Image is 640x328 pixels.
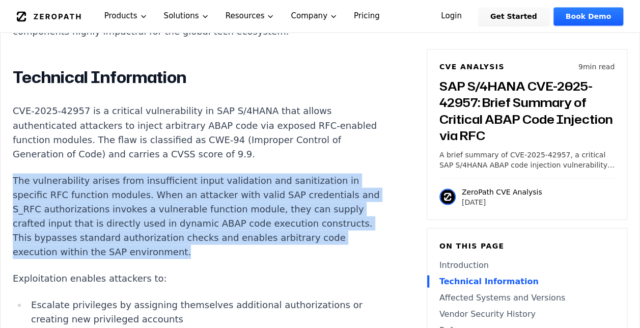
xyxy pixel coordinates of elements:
a: Introduction [439,259,615,271]
p: 9 min read [578,62,615,72]
a: Get Started [478,7,549,25]
p: A brief summary of CVE-2025-42957, a critical SAP S/4HANA ABAP code injection vulnerability via R... [439,149,615,170]
p: ZeroPath CVE Analysis [462,186,542,197]
p: Exploitation enables attackers to: [13,271,392,285]
a: Book Demo [553,7,623,25]
a: Affected Systems and Versions [439,291,615,304]
p: CVE-2025-42957 is a critical vulnerability in SAP S/4HANA that allows authenticated attackers to ... [13,104,392,161]
li: Escalate privileges by assigning themselves additional authorizations or creating new privileged ... [27,297,392,326]
h6: On this page [439,240,615,251]
a: Vendor Security History [439,308,615,320]
p: [DATE] [462,197,542,207]
a: Login [429,7,474,25]
p: The vulnerability arises from insufficient input validation and sanitization in specific RFC func... [13,173,392,259]
h3: SAP S/4HANA CVE-2025-42957: Brief Summary of Critical ABAP Code Injection via RFC [439,78,615,143]
img: ZeroPath CVE Analysis [439,188,456,205]
h2: Technical Information [13,67,392,88]
a: Technical Information [439,275,615,287]
h6: CVE Analysis [439,62,505,72]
